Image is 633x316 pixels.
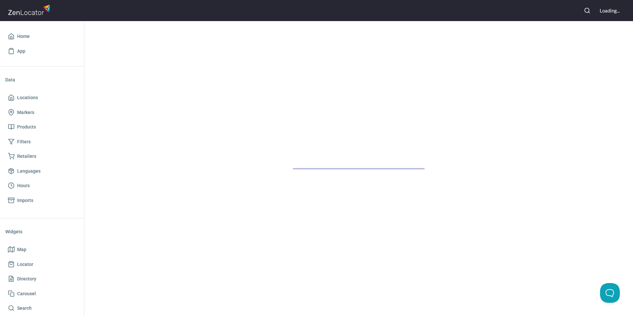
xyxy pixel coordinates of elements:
[5,242,79,257] a: Map
[5,105,79,120] a: Markers
[8,3,52,17] img: zenlocator
[5,72,79,88] li: Data
[5,134,79,149] a: Filters
[17,275,36,283] span: Directory
[17,260,33,269] span: Locator
[17,182,30,190] span: Hours
[5,178,79,193] a: Hours
[17,138,31,146] span: Filters
[5,149,79,164] a: Retailers
[17,108,34,117] span: Markers
[5,29,79,44] a: Home
[5,44,79,59] a: App
[5,286,79,301] a: Carousel
[5,90,79,105] a: Locations
[5,224,79,240] li: Widgets
[5,301,79,316] a: Search
[5,164,79,179] a: Languages
[17,123,36,131] span: Products
[5,272,79,286] a: Directory
[17,167,41,175] span: Languages
[17,304,32,312] span: Search
[17,196,33,205] span: Imports
[17,47,25,55] span: App
[600,7,620,14] div: Loading...
[17,290,36,298] span: Carousel
[600,283,620,303] iframe: Toggle Customer Support
[17,94,38,102] span: Locations
[5,257,79,272] a: Locator
[580,3,594,18] button: Search
[17,32,30,41] span: Home
[5,193,79,208] a: Imports
[5,120,79,134] a: Products
[17,152,36,160] span: Retailers
[17,245,26,254] span: Map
